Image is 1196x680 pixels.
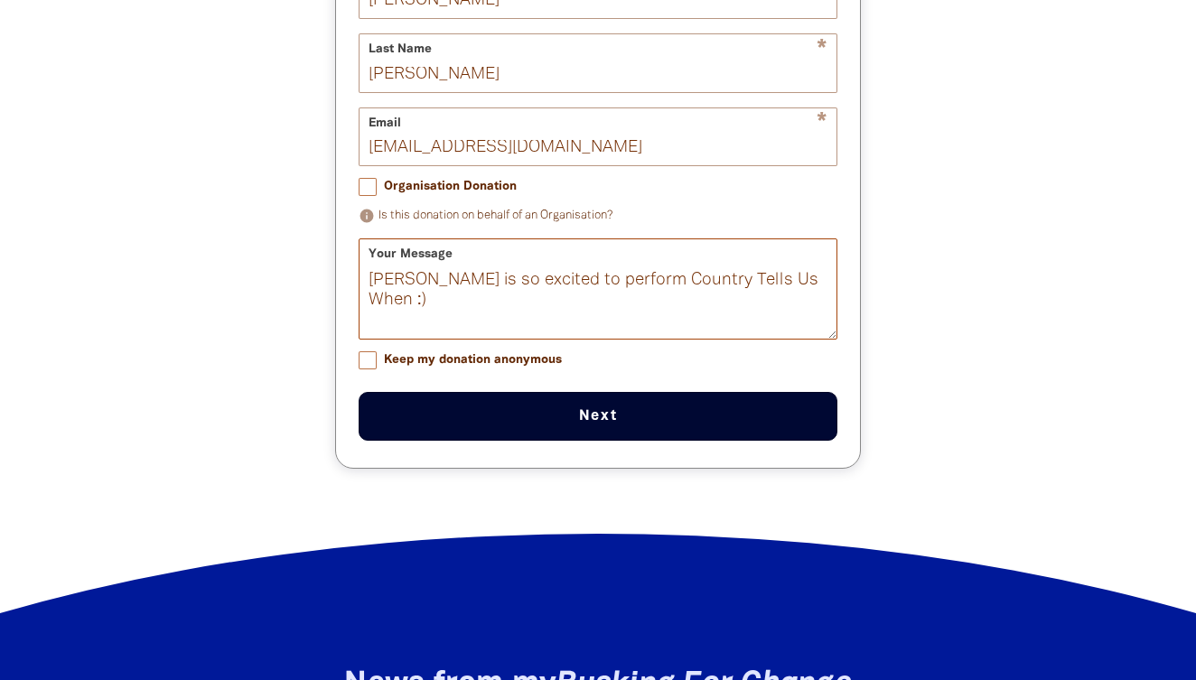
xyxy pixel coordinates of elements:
button: Next [359,392,838,441]
i: info [359,208,375,224]
textarea: [PERSON_NAME] is so excited to perform Country Tells Us When :) [360,271,837,339]
p: Is this donation on behalf of an Organisation? [359,205,838,227]
span: Organisation Donation [384,178,517,195]
input: Organisation Donation [359,178,377,196]
input: Keep my donation anonymous [359,351,377,369]
span: Keep my donation anonymous [384,351,562,368]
